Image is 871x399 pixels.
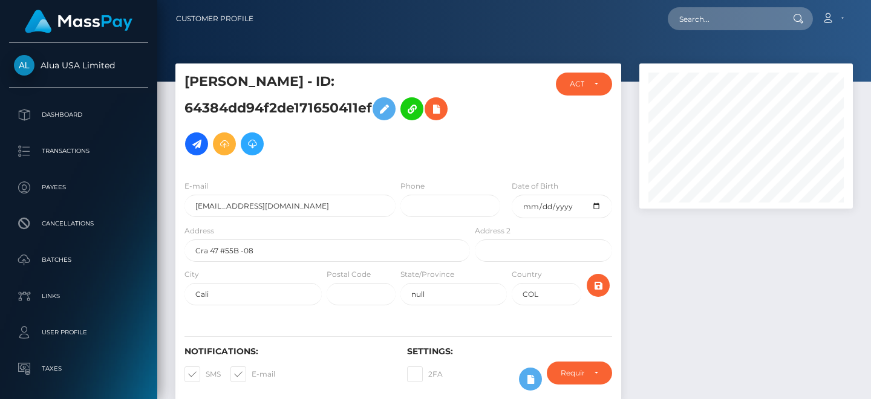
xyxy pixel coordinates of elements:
a: Dashboard [9,100,148,130]
h6: Notifications: [184,346,389,357]
img: Alua USA Limited [14,55,34,76]
label: Phone [400,181,425,192]
a: Transactions [9,136,148,166]
img: MassPay Logo [25,10,132,33]
label: E-mail [184,181,208,192]
p: Batches [14,251,143,269]
label: Address 2 [475,225,511,236]
p: Taxes [14,360,143,378]
label: Postal Code [327,269,371,280]
label: E-mail [230,366,275,382]
p: Cancellations [14,215,143,233]
p: User Profile [14,323,143,342]
div: Require ID/Selfie Verification [561,368,584,378]
h5: [PERSON_NAME] - ID: 64384dd94f2de171650411ef [184,73,463,161]
label: State/Province [400,269,454,280]
p: Transactions [14,142,143,160]
label: Address [184,225,214,236]
input: Search... [668,7,781,30]
div: ACTIVE [570,79,584,89]
label: Country [512,269,542,280]
a: Links [9,281,148,311]
button: ACTIVE [556,73,612,96]
a: Customer Profile [176,6,253,31]
a: User Profile [9,317,148,348]
a: Initiate Payout [185,132,208,155]
a: Payees [9,172,148,203]
label: 2FA [407,366,443,382]
p: Links [14,287,143,305]
label: City [184,269,199,280]
a: Cancellations [9,209,148,239]
h6: Settings: [407,346,612,357]
p: Dashboard [14,106,143,124]
span: Alua USA Limited [9,60,148,71]
label: SMS [184,366,221,382]
button: Require ID/Selfie Verification [547,362,612,384]
a: Taxes [9,354,148,384]
p: Payees [14,178,143,196]
label: Date of Birth [512,181,558,192]
a: Batches [9,245,148,275]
